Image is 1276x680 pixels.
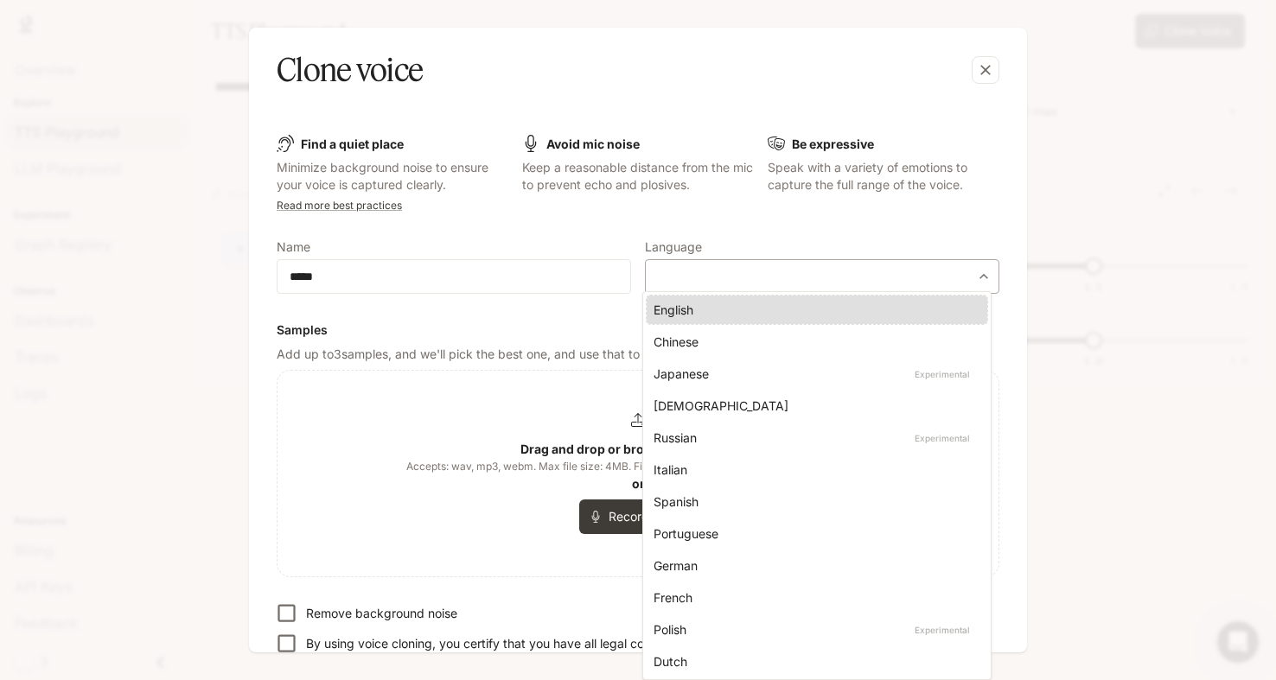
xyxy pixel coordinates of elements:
[654,652,973,670] div: Dutch
[911,430,973,446] p: Experimental
[654,461,973,479] div: Italian
[654,429,973,447] div: Russian
[654,556,973,575] div: German
[911,622,973,638] p: Experimental
[911,366,973,382] p: Experimental
[654,524,973,543] div: Portuguese
[654,620,973,639] div: Polish
[654,333,973,351] div: Chinese
[654,301,973,319] div: English
[654,493,973,511] div: Spanish
[654,588,973,607] div: French
[654,397,973,415] div: [DEMOGRAPHIC_DATA]
[654,365,973,383] div: Japanese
